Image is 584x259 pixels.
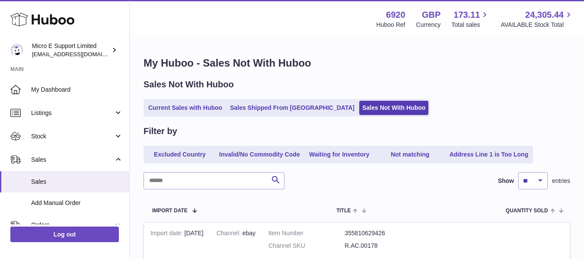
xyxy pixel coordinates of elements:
[31,178,123,186] span: Sales
[345,229,421,237] dd: 355810629426
[501,21,574,29] span: AVAILABLE Stock Total
[217,229,255,237] div: ebay
[10,44,23,57] img: contact@micropcsupport.com
[216,147,303,162] a: Invalid/No Commodity Code
[345,242,421,250] dd: R.AC.00178
[145,101,225,115] a: Current Sales with Huboo
[31,156,114,164] span: Sales
[359,101,428,115] a: Sales Not With Huboo
[451,9,490,29] a: 173.11 Total sales
[377,21,405,29] div: Huboo Ref
[447,147,532,162] a: Address Line 1 is Too Long
[144,56,570,70] h1: My Huboo - Sales Not With Huboo
[506,208,548,214] span: Quantity Sold
[451,21,490,29] span: Total sales
[144,79,234,90] h2: Sales Not With Huboo
[552,177,570,185] span: entries
[305,147,374,162] a: Waiting for Inventory
[376,147,445,162] a: Not matching
[150,230,185,239] strong: Import date
[227,101,357,115] a: Sales Shipped From [GEOGRAPHIC_DATA]
[32,42,110,58] div: Micro E Support Limited
[144,125,177,137] h2: Filter by
[31,199,123,207] span: Add Manual Order
[10,227,119,242] a: Log out
[32,51,127,58] span: [EMAIL_ADDRESS][DOMAIN_NAME]
[422,9,440,21] strong: GBP
[501,9,574,29] a: 24,305.44 AVAILABLE Stock Total
[31,109,114,117] span: Listings
[336,208,351,214] span: Title
[145,147,214,162] a: Excluded Country
[268,229,345,237] dt: Item Number
[152,208,188,214] span: Import date
[268,242,345,250] dt: Channel SKU
[31,86,123,94] span: My Dashboard
[217,230,243,239] strong: Channel
[416,21,441,29] div: Currency
[525,9,564,21] span: 24,305.44
[31,221,114,229] span: Orders
[453,9,480,21] span: 173.11
[386,9,405,21] strong: 6920
[498,177,514,185] label: Show
[31,132,114,141] span: Stock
